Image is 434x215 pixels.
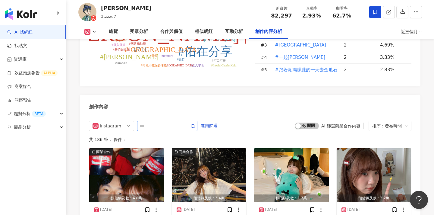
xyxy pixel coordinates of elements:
[261,66,270,73] div: # 5
[14,107,46,120] span: 趨勢分析
[401,27,422,37] div: 近三個月
[375,64,411,76] td: 2.83%
[112,43,125,47] tspan: #蛋入蛋捲
[380,42,405,48] div: 4.69%
[172,148,247,202] img: post-image
[344,54,375,61] div: 2
[179,149,193,155] div: 商業合作
[7,84,31,90] a: 商案媒合
[172,148,247,202] button: 商業合作預估觸及數：3.4萬
[115,38,127,42] tspan: #joguman
[101,4,151,12] div: [PERSON_NAME]
[275,64,338,76] button: #跟著潮濕朦朧的一天去金瓜石
[321,124,360,128] div: AI 篩選商業合作內容
[254,194,329,202] div: 預估觸及數：1.7萬
[89,148,164,202] button: 商業合作預估觸及數：4.8萬
[255,28,282,35] div: 創作內容分析
[89,104,108,110] div: 創作內容
[101,14,116,19] span: 3tzzzu7
[172,194,247,202] div: 預估觸及數：3.4萬
[275,51,325,63] button: #一起[PERSON_NAME]
[190,64,204,67] tspan: #蛋入零食
[275,54,325,61] span: #一起[PERSON_NAME]
[7,97,31,103] a: 洞察報告
[150,54,158,57] tspan: #鶯歌
[160,28,183,35] div: 合作與價值
[89,148,164,202] img: post-image
[7,43,27,49] a: 找貼文
[254,148,329,202] button: 預估觸及數：1.7萬
[162,54,173,57] tspan: #toystory
[330,5,353,11] div: 觀看率
[375,51,411,64] td: 3.33%
[271,12,292,19] span: 82,297
[337,194,411,202] div: 預估觸及數：2.2萬
[183,207,195,212] div: [DATE]
[270,51,339,64] td: #一起郭日姿
[270,39,339,51] td: #大稻埕
[275,66,338,73] span: #跟著潮濕朦朧的一天去金瓜石
[78,3,96,21] img: KOL Avatar
[302,13,321,19] span: 2.93%
[100,207,112,212] div: [DATE]
[270,64,339,76] td: #跟著潮濕朦朧的一天去金瓜石
[332,13,351,19] span: 62.7%
[5,8,37,20] img: logo
[261,54,270,61] div: # 4
[100,121,119,131] div: Instagram
[300,5,323,11] div: 互動率
[211,64,237,67] tspan: #ImwithCharlesKeith
[348,207,360,212] div: [DATE]
[133,46,147,53] tspan: #711
[344,42,375,48] div: 2
[96,149,111,155] div: 商業合作
[261,42,270,48] div: # 3
[344,66,375,73] div: 2
[337,148,411,202] img: post-image
[109,28,118,35] div: 總覽
[200,121,218,130] button: 進階篩選
[7,29,33,35] a: searchAI 找網紅
[203,38,235,42] tspan: #[GEOGRAPHIC_DATA]
[372,121,402,131] div: 排序：發布時間
[212,59,226,62] tspan: #可口可樂
[195,28,213,35] div: 相似網紅
[254,148,329,202] img: post-image
[275,39,326,51] button: #[GEOGRAPHIC_DATA]
[130,28,148,35] div: 受眾分析
[89,137,411,142] div: 共 186 筆 ， 條件：
[125,46,199,53] tspan: #[GEOGRAPHIC_DATA]
[129,42,146,45] tspan: #玩具總動員
[115,61,127,65] tspan: #ᴊᴜᴏᴏᴛᴅ
[410,191,428,209] iframe: Help Scout Beacon - Open
[100,53,159,61] tspan: #[PERSON_NAME]
[14,53,27,66] span: 資源庫
[14,120,31,134] span: 競品分析
[32,111,46,117] div: BETA
[380,66,405,73] div: 2.83%
[275,42,326,48] span: #[GEOGRAPHIC_DATA]
[337,148,411,202] button: 預估觸及數：2.2萬
[177,58,185,61] tspan: #新竹
[162,64,194,67] tspan: #[GEOGRAPHIC_DATA]
[113,48,130,51] tspan: #新竹咖啡廳
[270,5,293,11] div: 追蹤數
[225,28,243,35] div: 互動分析
[380,54,405,61] div: 3.33%
[141,64,167,67] tspan: #暗藏小花保齡球包
[7,70,58,76] a: 效益預測報告ALPHA
[375,39,411,51] td: 4.69%
[89,194,164,202] div: 預估觸及數：4.8萬
[7,112,11,116] span: rise
[178,45,232,58] tspan: #佑在分享
[265,207,277,212] div: [DATE]
[201,121,218,131] span: 進階篩選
